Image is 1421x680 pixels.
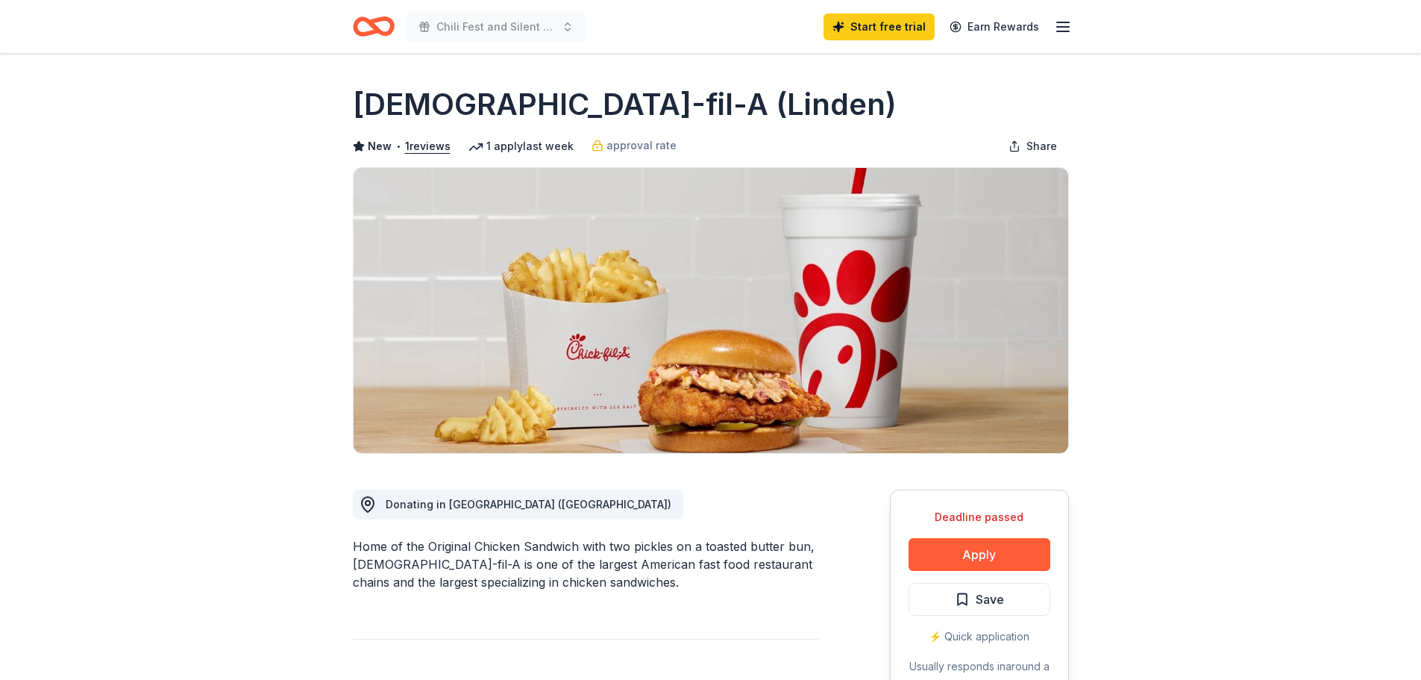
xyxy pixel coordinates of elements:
span: Save [976,590,1004,609]
div: ⚡️ Quick application [909,628,1050,646]
button: Save [909,583,1050,616]
img: Image for Chick-fil-A (Linden) [354,168,1068,453]
h1: [DEMOGRAPHIC_DATA]-fil-A (Linden) [353,84,897,125]
span: Chili Fest and Silent Auction [436,18,556,36]
button: Apply [909,538,1050,571]
span: Share [1026,137,1057,155]
a: approval rate [592,137,677,155]
span: New [368,137,392,155]
button: 1reviews [405,137,451,155]
button: Chili Fest and Silent Auction [407,12,586,42]
div: Deadline passed [909,508,1050,526]
span: approval rate [606,137,677,155]
button: Share [997,131,1069,161]
a: Start free trial [824,13,935,40]
span: Donating in [GEOGRAPHIC_DATA] ([GEOGRAPHIC_DATA]) [386,498,671,511]
div: Home of the Original Chicken Sandwich with two pickles on a toasted butter bun, [DEMOGRAPHIC_DATA... [353,537,818,591]
div: 1 apply last week [468,137,574,155]
span: • [395,140,401,152]
a: Home [353,9,395,44]
a: Earn Rewards [941,13,1048,40]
